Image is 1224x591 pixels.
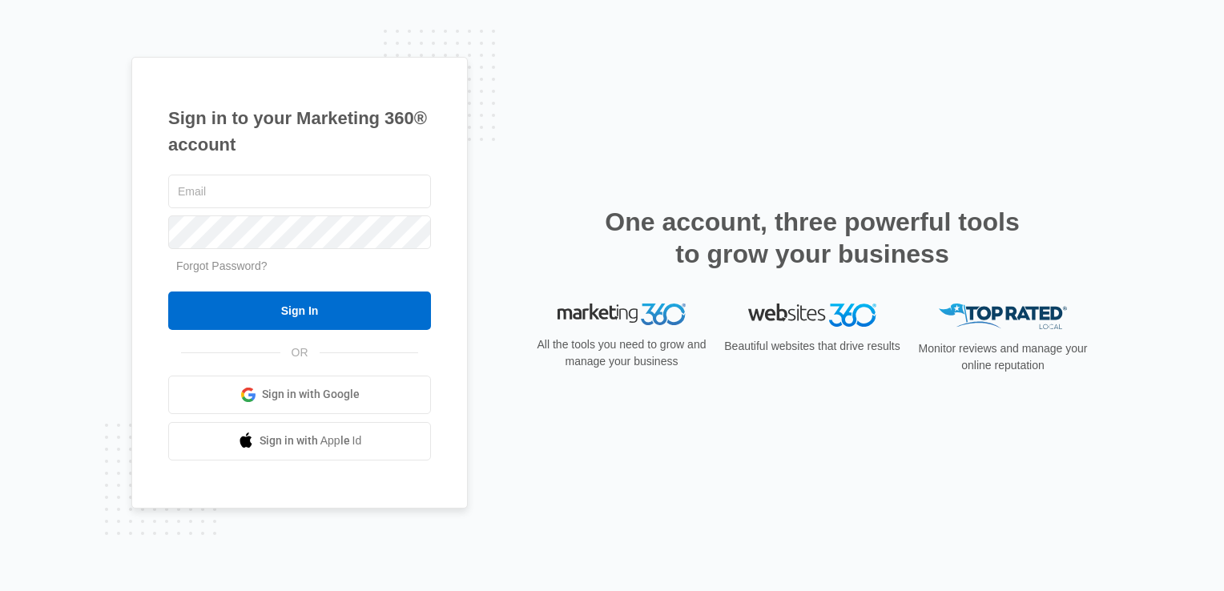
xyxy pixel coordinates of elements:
[532,336,711,370] p: All the tools you need to grow and manage your business
[168,422,431,460] a: Sign in with Apple Id
[168,105,431,158] h1: Sign in to your Marketing 360® account
[723,338,902,355] p: Beautiful websites that drive results
[262,386,360,403] span: Sign in with Google
[176,259,268,272] a: Forgot Password?
[260,432,362,449] span: Sign in with Apple Id
[748,304,876,327] img: Websites 360
[168,291,431,330] input: Sign In
[168,175,431,208] input: Email
[280,344,320,361] span: OR
[558,304,686,326] img: Marketing 360
[913,340,1093,374] p: Monitor reviews and manage your online reputation
[600,206,1025,270] h2: One account, three powerful tools to grow your business
[168,376,431,414] a: Sign in with Google
[939,304,1067,330] img: Top Rated Local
